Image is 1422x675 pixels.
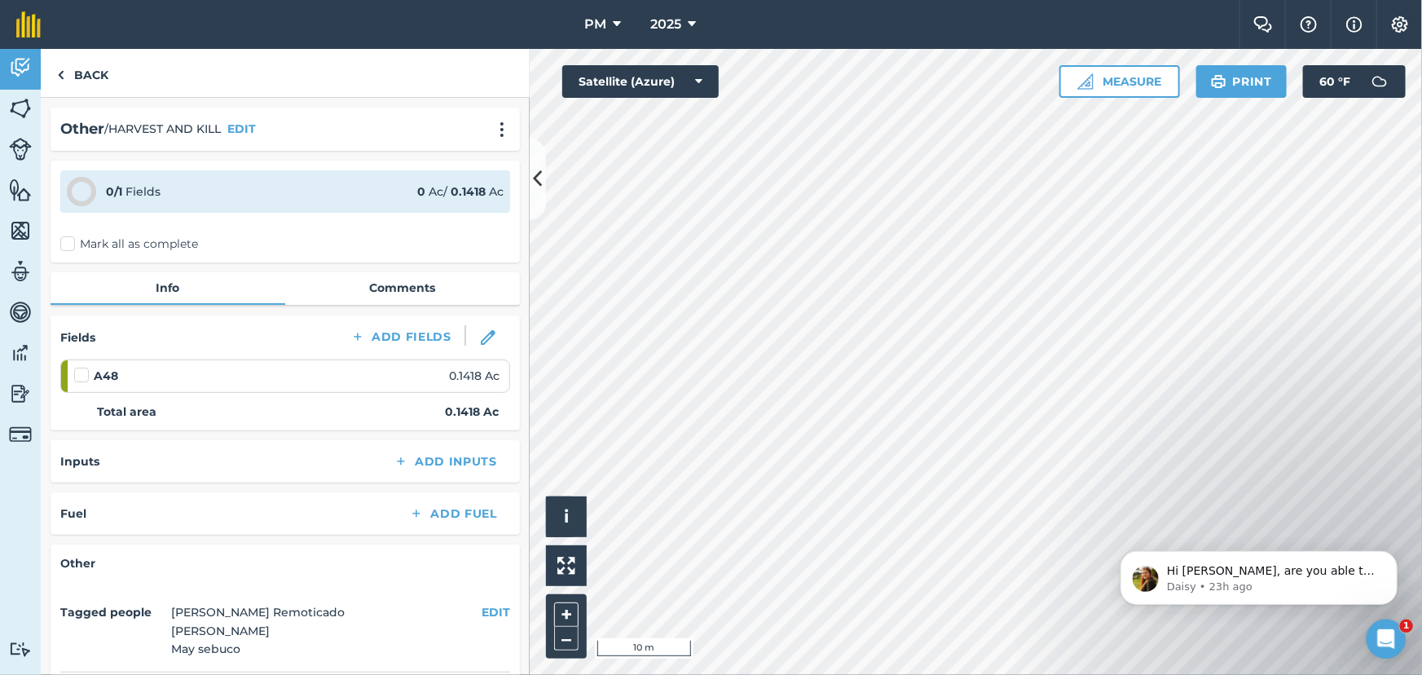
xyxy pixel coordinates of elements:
[481,330,495,345] img: svg+xml;base64,PHN2ZyB3aWR0aD0iMTgiIGhlaWdodD0iMTgiIHZpZXdCb3g9IjAgMCAxOCAxOCIgZmlsbD0ibm9uZSIgeG...
[492,121,512,138] img: svg+xml;base64,PHN2ZyB4bWxucz0iaHR0cDovL3d3dy53My5vcmcvMjAwMC9zdmciIHdpZHRoPSIyMCIgaGVpZ2h0PSIyNC...
[9,218,32,243] img: svg+xml;base64,PHN2ZyB4bWxucz0iaHR0cDovL3d3dy53My5vcmcvMjAwMC9zdmciIHdpZHRoPSI1NiIgaGVpZ2h0PSI2MC...
[9,55,32,80] img: svg+xml;base64,PD94bWwgdmVyc2lvbj0iMS4wIiBlbmNvZGluZz0idXRmLTgiPz4KPCEtLSBHZW5lcmF0b3I6IEFkb2JlIE...
[60,452,99,470] h4: Inputs
[449,367,500,385] span: 0.1418 Ac
[9,382,32,406] img: svg+xml;base64,PD94bWwgdmVyc2lvbj0iMS4wIiBlbmNvZGluZz0idXRmLTgiPz4KPCEtLSBHZW5lcmF0b3I6IEFkb2JlIE...
[417,184,425,199] strong: 0
[1253,16,1273,33] img: Two speech bubbles overlapping with the left bubble in the forefront
[171,603,345,621] li: [PERSON_NAME] Remoticado
[564,506,569,527] span: i
[97,403,156,421] strong: Total area
[37,49,63,75] img: Profile image for Daisy
[9,423,32,446] img: svg+xml;base64,PD94bWwgdmVyc2lvbj0iMS4wIiBlbmNvZGluZz0idXRmLTgiPz4KPCEtLSBHZW5lcmF0b3I6IEFkb2JlIE...
[51,272,285,303] a: Info
[94,367,118,385] strong: A48
[650,15,681,34] span: 2025
[1346,15,1363,34] img: svg+xml;base64,PHN2ZyB4bWxucz0iaHR0cDovL3d3dy53My5vcmcvMjAwMC9zdmciIHdpZHRoPSIxNyIgaGVpZ2h0PSIxNy...
[396,502,510,525] button: Add Fuel
[71,46,281,63] p: Hi [PERSON_NAME], are you able to help by writing a review? ⭐️ Thank you for continuing using fie...
[60,603,165,621] h4: Tagged people
[9,138,32,161] img: svg+xml;base64,PD94bWwgdmVyc2lvbj0iMS4wIiBlbmNvZGluZz0idXRmLTgiPz4KPCEtLSBHZW5lcmF0b3I6IEFkb2JlIE...
[546,496,587,537] button: i
[57,65,64,85] img: svg+xml;base64,PHN2ZyB4bWxucz0iaHR0cDovL3d3dy53My5vcmcvMjAwMC9zdmciIHdpZHRoPSI5IiBoZWlnaHQ9IjI0Ii...
[106,184,122,199] strong: 0 / 1
[1363,65,1396,98] img: svg+xml;base64,PD94bWwgdmVyc2lvbj0iMS4wIiBlbmNvZGluZz0idXRmLTgiPz4KPCEtLSBHZW5lcmF0b3I6IEFkb2JlIE...
[41,49,125,97] a: Back
[451,184,486,199] strong: 0.1418
[104,120,221,138] span: / HARVEST AND KILL
[24,34,302,88] div: message notification from Daisy, 23h ago. Hi Dave, are you able to help by writing a review? ⭐️ T...
[1059,65,1180,98] button: Measure
[9,341,32,365] img: svg+xml;base64,PD94bWwgdmVyc2lvbj0iMS4wIiBlbmNvZGluZz0idXRmLTgiPz4KPCEtLSBHZW5lcmF0b3I6IEFkb2JlIE...
[9,178,32,202] img: svg+xml;base64,PHN2ZyB4bWxucz0iaHR0cDovL3d3dy53My5vcmcvMjAwMC9zdmciIHdpZHRoPSI1NiIgaGVpZ2h0PSI2MC...
[562,65,719,98] button: Satellite (Azure)
[60,236,198,253] label: Mark all as complete
[9,259,32,284] img: svg+xml;base64,PD94bWwgdmVyc2lvbj0iMS4wIiBlbmNvZGluZz0idXRmLTgiPz4KPCEtLSBHZW5lcmF0b3I6IEFkb2JlIE...
[1077,73,1094,90] img: Ruler icon
[554,602,579,627] button: +
[1319,65,1350,98] span: 60 ° F
[584,15,606,34] span: PM
[60,329,95,346] h4: Fields
[557,557,575,575] img: Four arrows, one pointing top left, one top right, one bottom right and the last bottom left
[445,403,499,421] strong: 0.1418 Ac
[171,622,345,640] li: [PERSON_NAME]
[9,300,32,324] img: svg+xml;base64,PD94bWwgdmVyc2lvbj0iMS4wIiBlbmNvZGluZz0idXRmLTgiPz4KPCEtLSBHZW5lcmF0b3I6IEFkb2JlIE...
[1096,517,1422,631] iframe: Intercom notifications message
[1390,16,1410,33] img: A cog icon
[71,63,281,77] p: Message from Daisy, sent 23h ago
[227,120,256,138] button: EDIT
[60,117,104,141] h2: Other
[337,325,464,348] button: Add Fields
[1367,620,1406,659] iframe: Intercom live chat
[554,627,579,651] button: –
[106,183,161,201] div: Fields
[1196,65,1288,98] button: Print
[285,272,520,303] a: Comments
[60,505,86,523] h4: Fuel
[1211,72,1226,91] img: svg+xml;base64,PHN2ZyB4bWxucz0iaHR0cDovL3d3dy53My5vcmcvMjAwMC9zdmciIHdpZHRoPSIxOSIgaGVpZ2h0PSIyNC...
[60,554,510,572] h4: Other
[381,450,510,473] button: Add Inputs
[1303,65,1406,98] button: 60 °F
[482,603,510,621] button: EDIT
[171,640,345,658] li: May sebuco
[1400,620,1413,633] span: 1
[417,183,504,201] div: Ac / Ac
[1299,16,1319,33] img: A question mark icon
[9,96,32,121] img: svg+xml;base64,PHN2ZyB4bWxucz0iaHR0cDovL3d3dy53My5vcmcvMjAwMC9zdmciIHdpZHRoPSI1NiIgaGVpZ2h0PSI2MC...
[9,642,32,657] img: svg+xml;base64,PD94bWwgdmVyc2lvbj0iMS4wIiBlbmNvZGluZz0idXRmLTgiPz4KPCEtLSBHZW5lcmF0b3I6IEFkb2JlIE...
[16,11,41,37] img: fieldmargin Logo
